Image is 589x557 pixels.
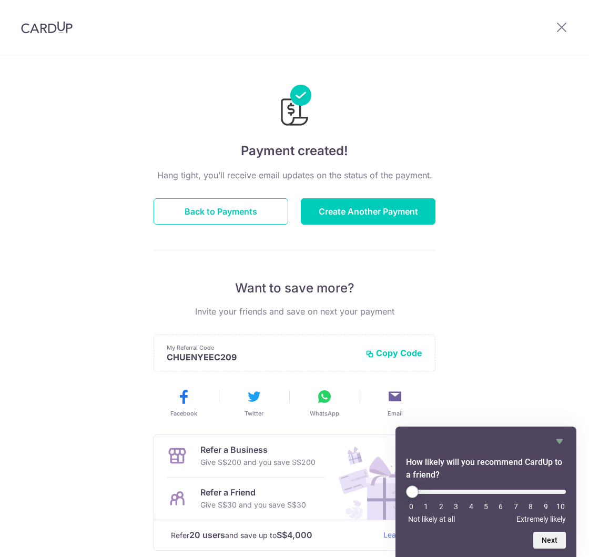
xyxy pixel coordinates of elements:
h2: How likely will you recommend CardUp to a friend? Select an option from 0 to 10, with 0 being Not... [406,456,566,481]
li: 5 [481,502,491,511]
button: WhatsApp [293,388,356,418]
button: Create Another Payment [301,198,435,225]
div: How likely will you recommend CardUp to a friend? Select an option from 0 to 10, with 0 being Not... [406,435,566,549]
p: Give S$30 and you save S$30 [200,499,306,511]
img: Payments [278,85,311,129]
span: WhatsApp [310,409,339,418]
li: 10 [555,502,566,511]
img: Refer [329,435,435,520]
img: CardUp [21,21,73,34]
span: Email [388,409,403,418]
a: Learn more [383,529,422,542]
span: Facebook [170,409,197,418]
li: 6 [495,502,506,511]
p: Give S$200 and you save S$200 [200,456,316,469]
button: Next question [533,532,566,549]
button: Facebook [153,388,215,418]
p: Refer a Business [200,443,316,456]
p: My Referral Code [167,343,357,352]
button: Back to Payments [154,198,288,225]
li: 4 [466,502,476,511]
strong: S$4,000 [277,529,312,541]
p: Refer and save up to [171,529,375,542]
span: Not likely at all [408,515,455,523]
p: Hang tight, you’ll receive email updates on the status of the payment. [154,169,435,181]
p: Refer a Friend [200,486,306,499]
li: 9 [541,502,551,511]
span: Twitter [245,409,263,418]
li: 0 [406,502,417,511]
li: 8 [525,502,536,511]
button: Email [364,388,426,418]
p: Invite your friends and save on next your payment [154,305,435,318]
li: 1 [421,502,431,511]
button: Copy Code [365,348,422,358]
h4: Payment created! [154,141,435,160]
strong: 20 users [189,529,225,541]
li: 3 [451,502,461,511]
li: 2 [436,502,446,511]
li: 7 [511,502,521,511]
p: CHUENYEEC209 [167,352,357,362]
div: How likely will you recommend CardUp to a friend? Select an option from 0 to 10, with 0 being Not... [406,485,566,523]
button: Twitter [223,388,285,418]
button: Hide survey [553,435,566,448]
p: Want to save more? [154,280,435,297]
span: Extremely likely [516,515,566,523]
